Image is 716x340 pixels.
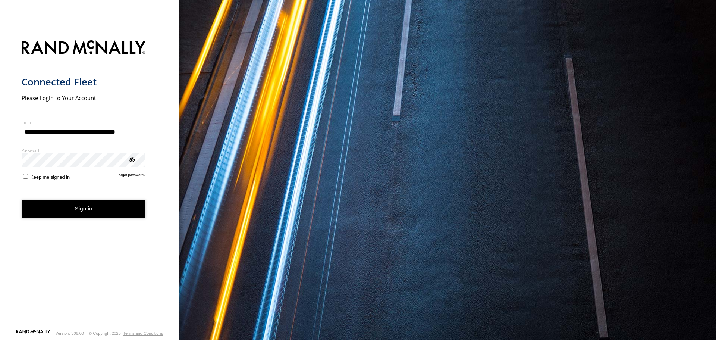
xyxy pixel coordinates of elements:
[22,119,146,125] label: Email
[56,331,84,336] div: Version: 306.00
[23,174,28,179] input: Keep me signed in
[128,156,135,163] div: ViewPassword
[22,76,146,88] h1: Connected Fleet
[22,36,158,329] form: main
[117,173,146,180] a: Forgot password?
[123,331,163,336] a: Terms and Conditions
[30,174,70,180] span: Keep me signed in
[16,330,50,337] a: Visit our Website
[22,147,146,153] label: Password
[22,200,146,218] button: Sign in
[22,39,146,58] img: Rand McNally
[22,94,146,102] h2: Please Login to Your Account
[89,331,163,336] div: © Copyright 2025 -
